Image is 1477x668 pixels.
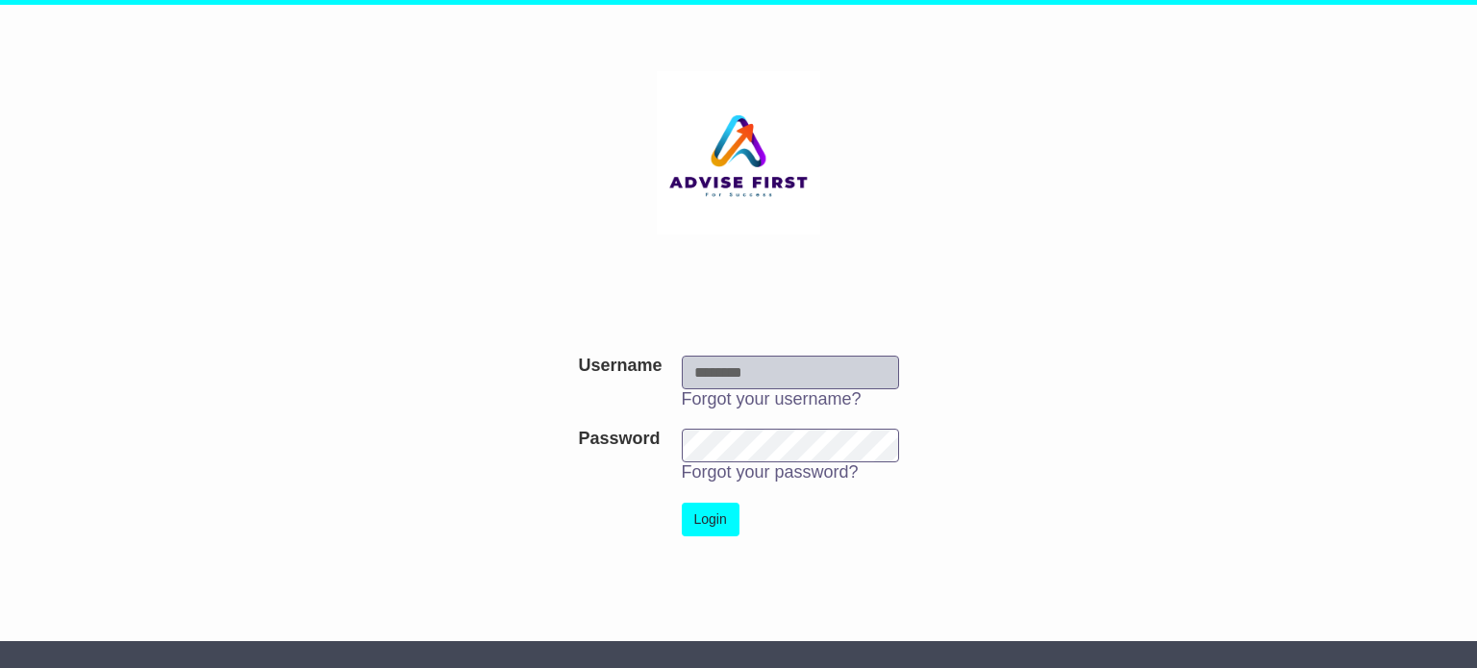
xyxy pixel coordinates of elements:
[657,71,820,235] img: Aspera Group Pty Ltd
[682,389,862,408] a: Forgot your username?
[578,429,660,450] label: Password
[578,356,662,377] label: Username
[682,503,739,536] button: Login
[682,462,859,482] a: Forgot your password?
